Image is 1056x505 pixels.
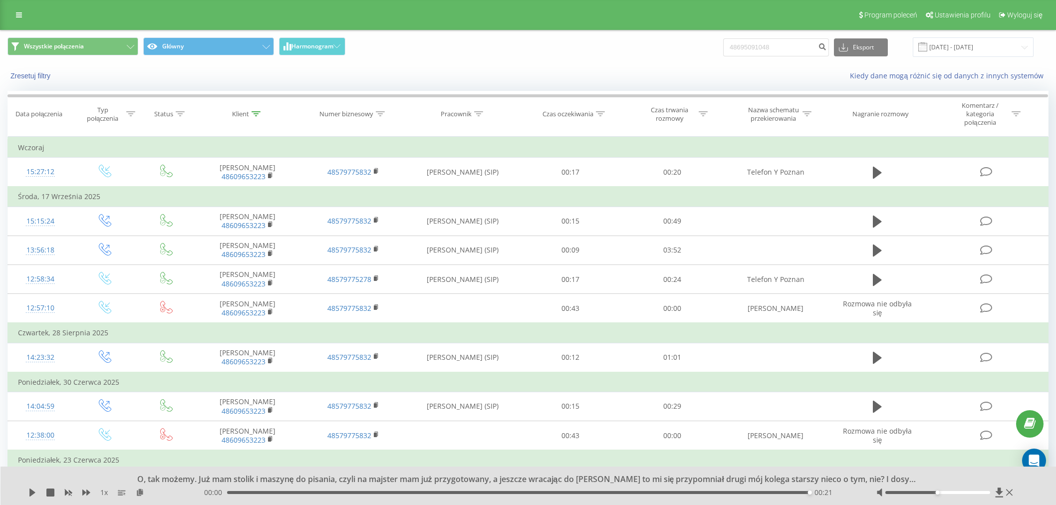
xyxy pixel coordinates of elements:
a: 48609653223 [222,357,265,366]
span: 1 x [100,488,108,498]
div: O, tak możemy. Już mam stolik i maszynę do pisania, czyli na majster mam już przygotowany, a jesz... [127,474,917,485]
span: Wyloguj się [1007,11,1043,19]
a: 48609653223 [222,435,265,445]
span: Rozmowa nie odbyła się [843,299,911,317]
td: [PERSON_NAME] [195,343,300,372]
div: Numer biznesowy [319,110,373,118]
a: 48609653223 [222,250,265,259]
td: 00:00 [621,294,723,323]
td: 00:15 [520,392,621,421]
div: Status [154,110,173,118]
div: Open Intercom Messenger [1022,449,1046,473]
td: [PERSON_NAME] [723,421,829,451]
button: Harmonogram [279,37,345,55]
td: [PERSON_NAME] (SIP) [406,207,520,236]
a: 48579775832 [327,167,371,177]
span: Wszystkie połączenia [24,42,84,50]
div: Pracownik [441,110,472,118]
input: Wyszukiwanie według numeru [723,38,829,56]
div: 12:57:10 [18,298,63,318]
div: Komentarz / kategoria połączenia [951,101,1009,127]
td: 00:24 [621,265,723,294]
a: 48609653223 [222,279,265,288]
a: 48609653223 [222,406,265,416]
span: Rozmowa nie odbyła się [843,426,911,445]
a: Kiedy dane mogą różnić się od danych z innych systemów [850,71,1049,80]
div: 15:15:24 [18,212,63,231]
button: Główny [143,37,274,55]
div: 14:23:32 [18,348,63,367]
a: 48579775832 [327,245,371,254]
button: Zresetuj filtry [7,71,55,80]
div: Nagranie rozmowy [852,110,909,118]
div: Czas oczekiwania [542,110,593,118]
td: Poniedziałek, 30 Czerwca 2025 [8,372,1049,392]
span: 00:00 [204,488,227,498]
td: [PERSON_NAME] (SIP) [406,158,520,187]
div: Data połączenia [15,110,62,118]
div: Klient [232,110,249,118]
td: Telefon Y Poznan [723,158,829,187]
a: 48609653223 [222,221,265,230]
span: Program poleceń [864,11,917,19]
td: 00:00 [621,421,723,451]
td: Środa, 17 Września 2025 [8,187,1049,207]
td: [PERSON_NAME] [723,294,829,323]
td: 00:12 [520,343,621,372]
a: 48609653223 [222,308,265,317]
td: [PERSON_NAME] [195,236,300,264]
button: Eksport [834,38,888,56]
a: 48579775278 [327,274,371,284]
td: 00:43 [520,421,621,451]
div: 15:27:12 [18,162,63,182]
span: 00:21 [814,488,832,498]
td: 00:49 [621,207,723,236]
td: 01:01 [621,343,723,372]
div: 14:04:59 [18,397,63,416]
button: Wszystkie połączenia [7,37,138,55]
a: 48579775832 [327,352,371,362]
div: Typ połączenia [82,106,124,123]
td: 00:15 [520,207,621,236]
td: 00:43 [520,294,621,323]
div: 12:58:34 [18,269,63,289]
div: Nazwa schematu przekierowania [747,106,800,123]
td: [PERSON_NAME] (SIP) [406,265,520,294]
td: 00:17 [520,158,621,187]
a: 48579775832 [327,216,371,226]
td: 03:52 [621,236,723,264]
td: Telefon Y Poznan [723,265,829,294]
a: 48609653223 [222,172,265,181]
td: 00:17 [520,265,621,294]
span: Harmonogram [291,43,333,50]
td: 00:20 [621,158,723,187]
td: 00:29 [621,392,723,421]
div: Czas trwania rozmowy [643,106,696,123]
td: [PERSON_NAME] (SIP) [406,343,520,372]
td: 00:09 [520,236,621,264]
a: 48579775832 [327,303,371,313]
td: Wczoraj [8,138,1049,158]
td: [PERSON_NAME] [195,294,300,323]
td: [PERSON_NAME] [195,207,300,236]
div: Accessibility label [936,491,940,495]
td: Poniedziałek, 23 Czerwca 2025 [8,450,1049,470]
td: [PERSON_NAME] [195,158,300,187]
td: [PERSON_NAME] [195,265,300,294]
td: [PERSON_NAME] (SIP) [406,392,520,421]
span: Ustawienia profilu [935,11,991,19]
div: 12:38:00 [18,426,63,445]
td: [PERSON_NAME] [195,392,300,421]
td: [PERSON_NAME] (SIP) [406,236,520,264]
td: Czwartek, 28 Sierpnia 2025 [8,323,1049,343]
div: 13:56:18 [18,241,63,260]
a: 48579775832 [327,401,371,411]
a: 48579775832 [327,431,371,440]
td: [PERSON_NAME] [195,421,300,451]
div: Accessibility label [808,491,812,495]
